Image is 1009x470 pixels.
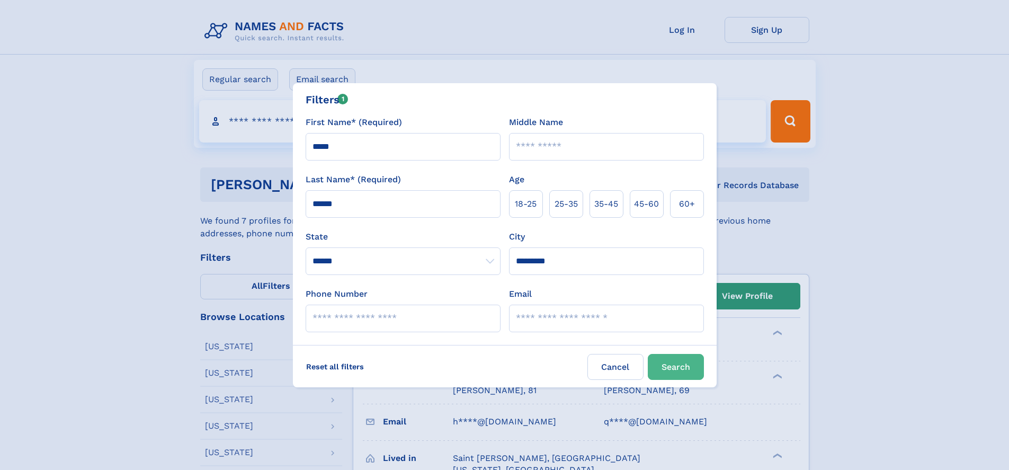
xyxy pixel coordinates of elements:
label: First Name* (Required) [306,116,402,129]
label: Phone Number [306,288,368,300]
span: 60+ [679,198,695,210]
label: Email [509,288,532,300]
label: Last Name* (Required) [306,173,401,186]
label: Middle Name [509,116,563,129]
label: Age [509,173,524,186]
span: 45‑60 [634,198,659,210]
span: 35‑45 [594,198,618,210]
label: Cancel [587,354,644,380]
span: 18‑25 [515,198,537,210]
button: Search [648,354,704,380]
label: Reset all filters [299,354,371,379]
label: City [509,230,525,243]
span: 25‑35 [555,198,578,210]
div: Filters [306,92,349,108]
label: State [306,230,501,243]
